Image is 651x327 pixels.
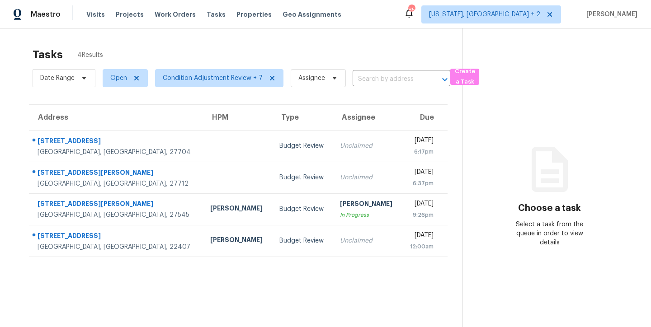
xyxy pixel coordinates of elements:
[408,5,415,14] div: 85
[236,10,272,19] span: Properties
[455,66,475,87] span: Create a Task
[31,10,61,19] span: Maestro
[409,242,434,251] div: 12:00am
[38,148,196,157] div: [GEOGRAPHIC_DATA], [GEOGRAPHIC_DATA], 27704
[409,147,434,156] div: 6:17pm
[340,173,394,182] div: Unclaimed
[279,141,325,150] div: Budget Review
[340,141,394,150] div: Unclaimed
[77,51,103,60] span: 4 Results
[340,210,394,220] div: In Progress
[279,236,325,245] div: Budget Review
[279,173,325,182] div: Budget Review
[409,210,434,220] div: 9:26pm
[333,105,401,130] th: Assignee
[439,73,451,86] button: Open
[429,10,540,19] span: [US_STATE], [GEOGRAPHIC_DATA] + 2
[33,50,63,59] h2: Tasks
[506,220,593,247] div: Select a task from the queue in order to view details
[272,105,333,130] th: Type
[583,10,637,19] span: [PERSON_NAME]
[450,69,479,85] button: Create a Task
[38,243,196,252] div: [GEOGRAPHIC_DATA], [GEOGRAPHIC_DATA], 22407
[409,199,434,210] div: [DATE]
[210,204,264,215] div: [PERSON_NAME]
[155,10,196,19] span: Work Orders
[40,74,75,83] span: Date Range
[38,231,196,243] div: [STREET_ADDRESS]
[409,179,434,188] div: 6:37pm
[409,168,434,179] div: [DATE]
[409,136,434,147] div: [DATE]
[210,235,264,247] div: [PERSON_NAME]
[203,105,272,130] th: HPM
[279,205,325,214] div: Budget Review
[38,210,196,220] div: [GEOGRAPHIC_DATA], [GEOGRAPHIC_DATA], 27545
[409,231,434,242] div: [DATE]
[116,10,144,19] span: Projects
[163,74,263,83] span: Condition Adjustment Review + 7
[110,74,127,83] span: Open
[38,199,196,210] div: [STREET_ADDRESS][PERSON_NAME]
[518,204,581,213] h3: Choose a task
[38,136,196,148] div: [STREET_ADDRESS]
[298,74,325,83] span: Assignee
[38,179,196,188] div: [GEOGRAPHIC_DATA], [GEOGRAPHIC_DATA], 27712
[207,11,226,18] span: Tasks
[29,105,203,130] th: Address
[340,199,394,210] div: [PERSON_NAME]
[283,10,341,19] span: Geo Assignments
[86,10,105,19] span: Visits
[401,105,448,130] th: Due
[38,168,196,179] div: [STREET_ADDRESS][PERSON_NAME]
[353,72,425,86] input: Search by address
[340,236,394,245] div: Unclaimed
